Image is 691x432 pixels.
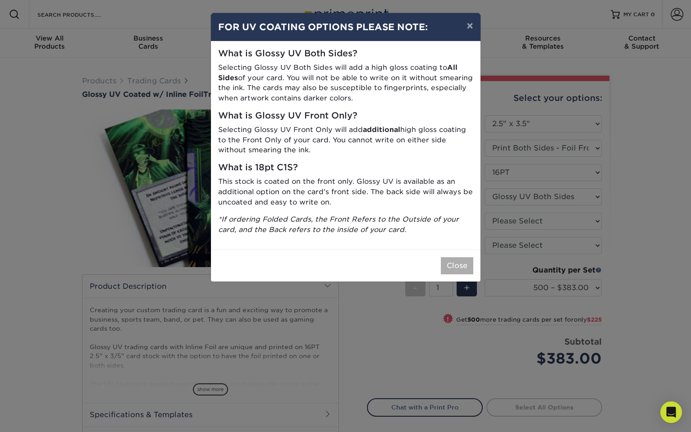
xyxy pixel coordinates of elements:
[660,401,682,423] div: Open Intercom Messenger
[459,13,480,38] button: ×
[441,257,473,274] button: Close
[218,177,473,207] p: This stock is coated on the front only. Glossy UV is available as an additional option on the car...
[218,111,473,121] h5: What is Glossy UV Front Only?
[218,163,473,173] h5: What is 18pt C1S?
[218,63,458,82] strong: All Sides
[218,215,459,234] i: *If ordering Folded Cards, the Front Refers to the Outside of your card, and the Back refers to t...
[218,125,473,155] p: Selecting Glossy UV Front Only will add high gloss coating to the Front Only of your card. You ca...
[218,20,473,34] h4: FOR UV COATING OPTIONS PLEASE NOTE:
[218,63,473,104] p: Selecting Glossy UV Both Sides will add a high gloss coating to of your card. You will not be abl...
[363,125,400,134] strong: additional
[218,49,473,59] h5: What is Glossy UV Both Sides?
